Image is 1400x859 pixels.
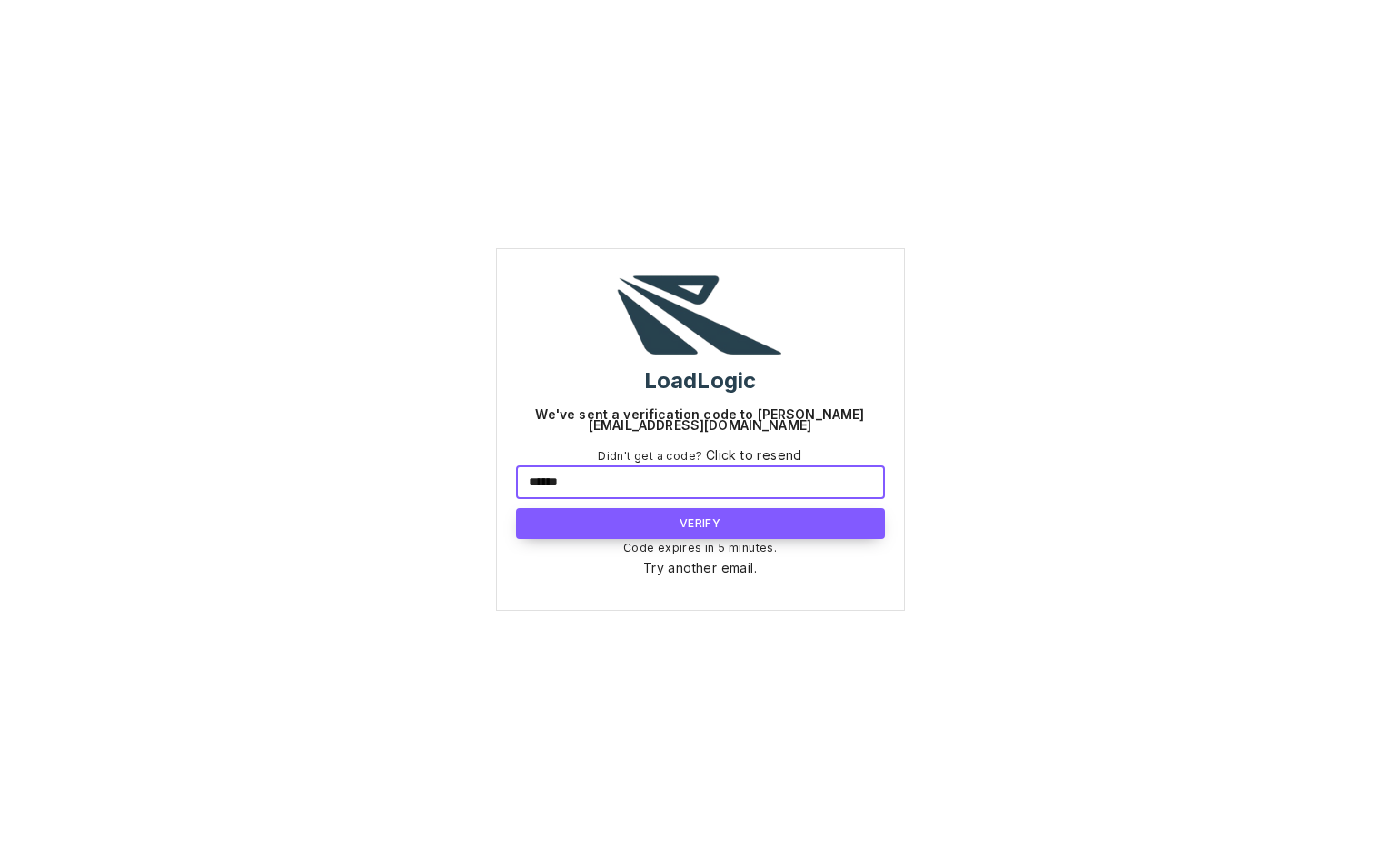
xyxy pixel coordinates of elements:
[610,268,791,360] img: LoadLogic logo
[643,560,757,575] a: Try another email.
[516,409,885,429] h6: We've sent a verification code to [PERSON_NAME][EMAIL_ADDRESS][DOMAIN_NAME]
[623,539,777,557] span: Code expires in 5 minutes.
[516,508,885,538] button: Verify
[706,447,802,463] a: Click to resend
[598,444,802,465] span: Didn't get a code?
[644,372,756,390] div: LoadLogic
